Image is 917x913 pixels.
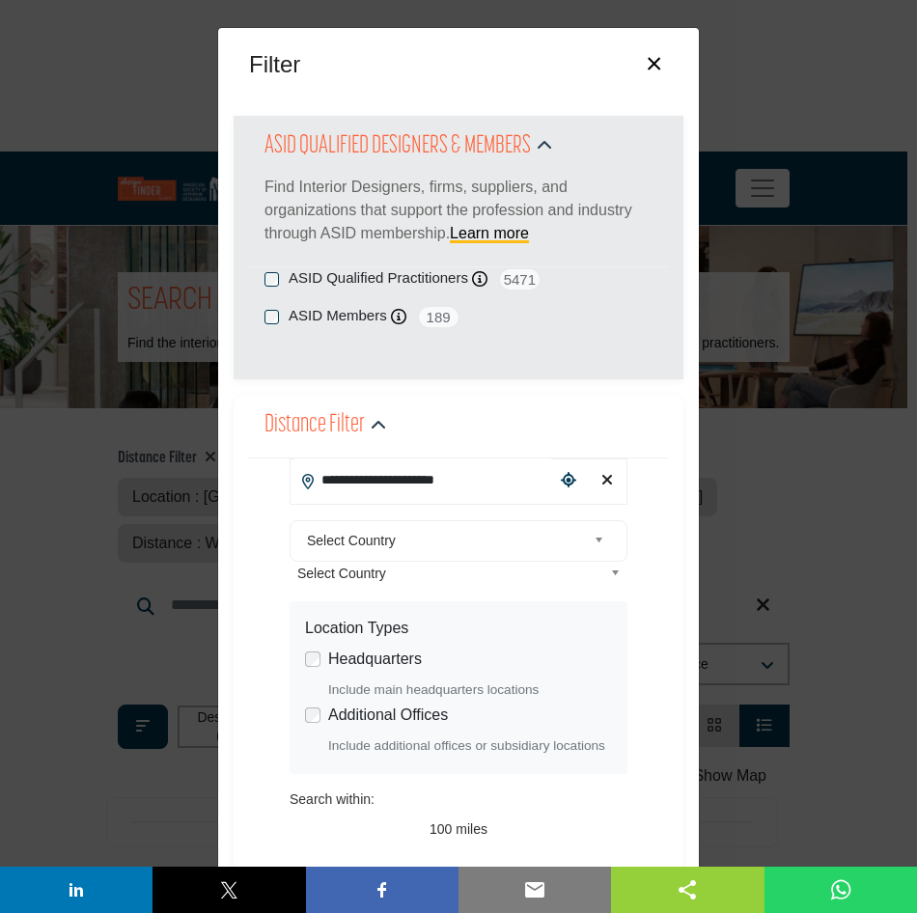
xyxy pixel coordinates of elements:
h2: Distance Filter [264,408,365,443]
p: Find Interior Designers, firms, suppliers, and organizations that support the profession and indu... [264,176,653,245]
label: ASID Members [289,305,387,327]
span: Select Country [297,562,602,585]
span: Select Country [307,529,586,552]
span: 189 [417,305,460,329]
h5: Filter [249,47,300,82]
span: 100 miles [430,821,487,837]
div: Clear search location [593,460,622,502]
img: twitter sharing button [217,878,240,901]
input: ASID Qualified Practitioners checkbox [264,272,279,287]
img: facebook sharing button [371,878,394,901]
div: Include additional offices or subsidiary locations [328,736,612,756]
div: Location Types [305,617,612,640]
h2: ASID QUALIFIED DESIGNERS & MEMBERS [264,129,531,164]
div: Search within: [290,789,627,810]
label: Additional Offices [328,704,448,727]
img: sharethis sharing button [676,878,699,901]
label: ASID Qualified Practitioners [289,267,468,290]
span: 5471 [498,267,542,291]
input: ASID Members checkbox [264,310,279,324]
input: Search Location [291,458,555,502]
img: linkedin sharing button [65,878,88,901]
img: whatsapp sharing button [829,878,852,901]
img: email sharing button [523,878,546,901]
label: Headquarters [328,648,422,671]
div: Include main headquarters locations [328,680,612,700]
div: Choose your current location [555,460,584,502]
button: × [640,43,668,80]
a: Learn more [450,225,529,241]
